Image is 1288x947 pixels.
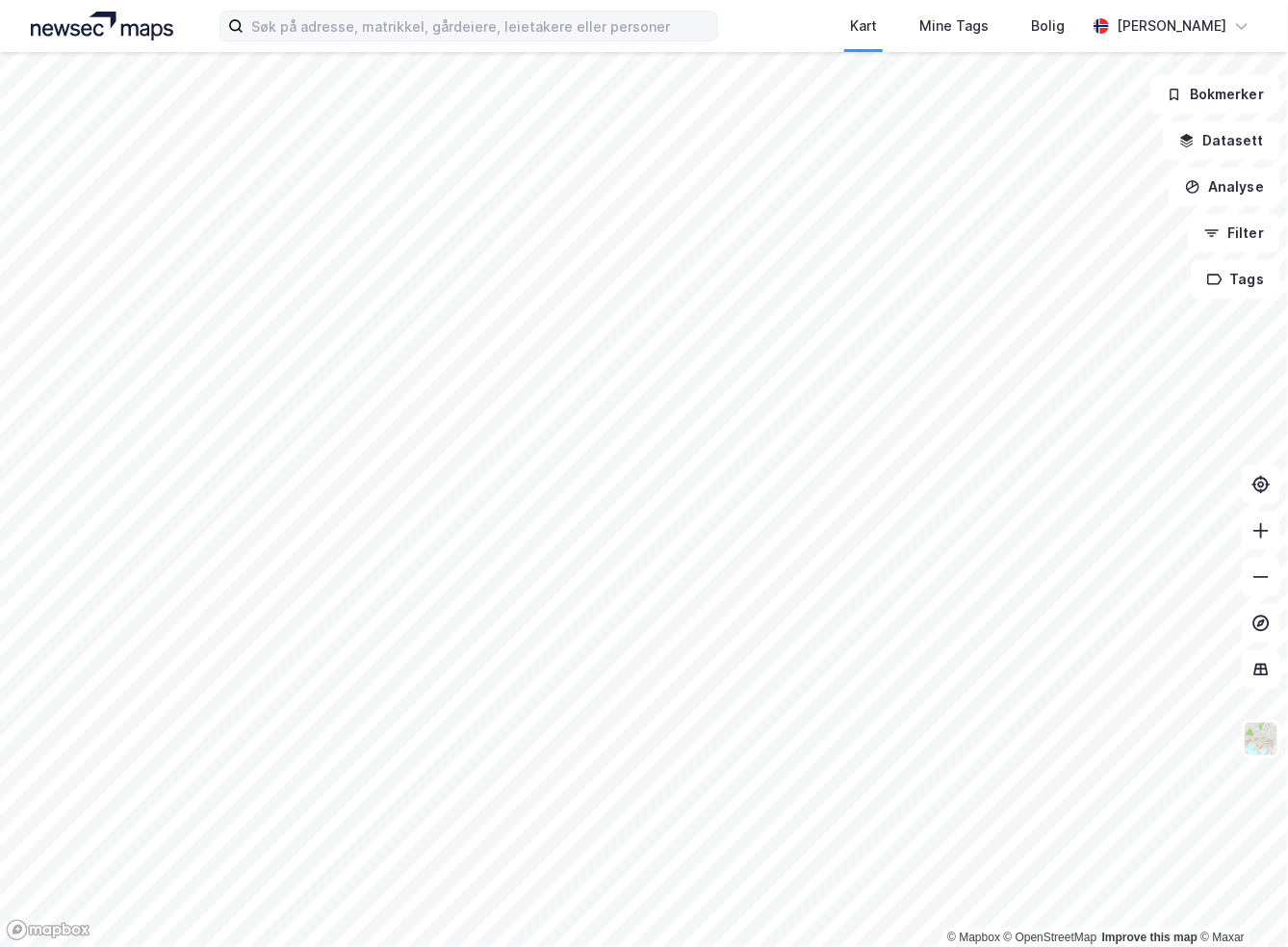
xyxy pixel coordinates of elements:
a: Improve this map [1102,931,1198,944]
a: OpenStreetMap [1004,931,1097,944]
div: Bolig [1031,14,1065,38]
div: [PERSON_NAME] [1117,14,1226,38]
a: Mapbox homepage [6,919,90,941]
img: logo.a4113a55bc3d86da70a041830d287a7e.svg [31,12,173,40]
div: Mine Tags [919,14,989,38]
button: Datasett [1163,121,1280,160]
a: Mapbox [947,931,1000,944]
div: Kart [850,14,877,38]
button: Bokmerker [1150,75,1280,114]
input: Søk på adresse, matrikkel, gårdeiere, leietakere eller personer [244,12,716,40]
img: Z [1243,721,1279,757]
button: Analyse [1169,168,1280,206]
button: Tags [1191,260,1280,299]
button: Filter [1188,214,1280,252]
iframe: Chat Widget [1192,855,1288,947]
